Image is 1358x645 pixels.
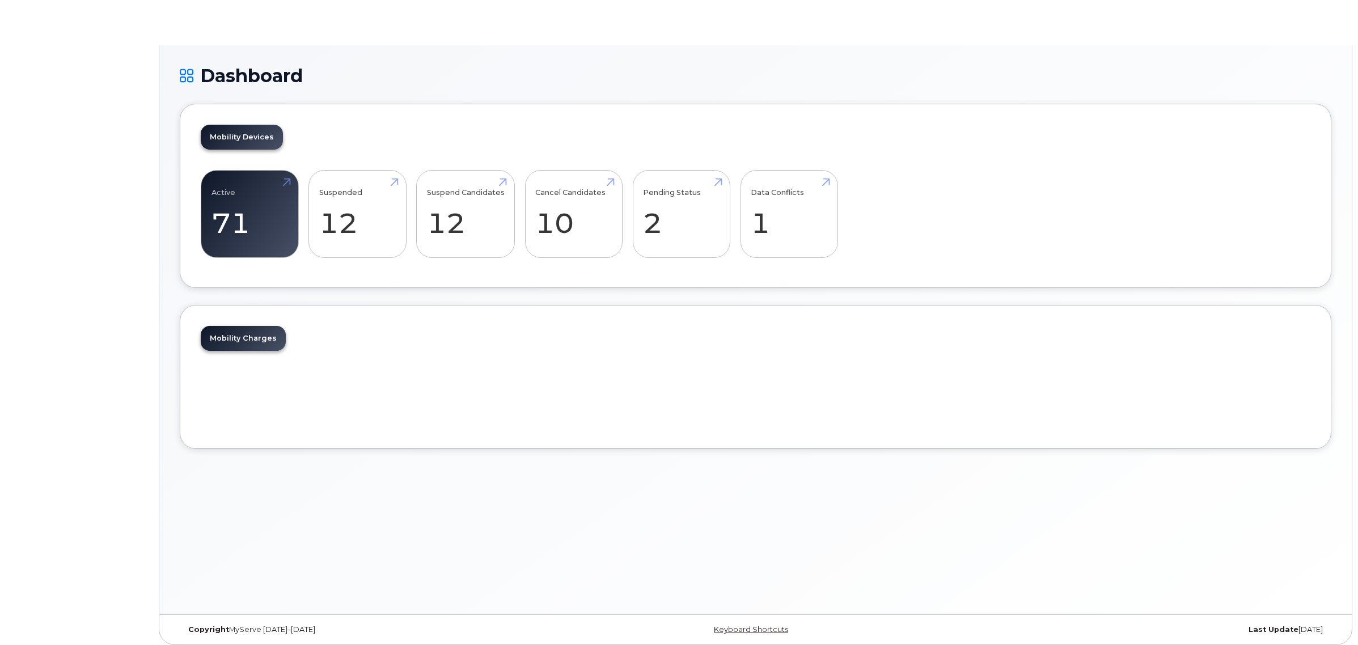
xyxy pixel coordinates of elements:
[180,66,1331,86] h1: Dashboard
[714,625,788,634] a: Keyboard Shortcuts
[427,177,505,252] a: Suspend Candidates 12
[1249,625,1298,634] strong: Last Update
[180,625,564,634] div: MyServe [DATE]–[DATE]
[201,125,283,150] a: Mobility Devices
[643,177,720,252] a: Pending Status 2
[201,326,286,351] a: Mobility Charges
[188,625,229,634] strong: Copyright
[211,177,288,252] a: Active 71
[947,625,1331,634] div: [DATE]
[535,177,612,252] a: Cancel Candidates 10
[751,177,827,252] a: Data Conflicts 1
[319,177,396,252] a: Suspended 12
